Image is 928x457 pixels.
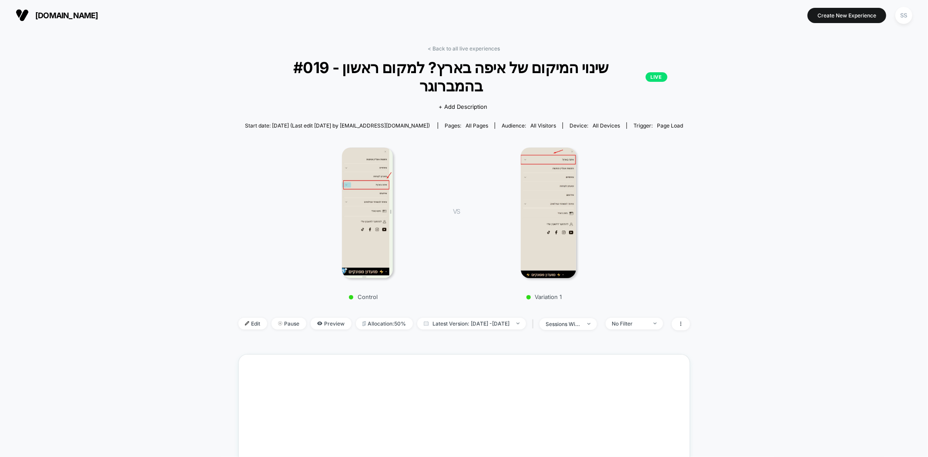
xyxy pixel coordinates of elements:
[516,323,519,324] img: end
[424,321,429,326] img: calendar
[13,8,101,22] button: [DOMAIN_NAME]
[593,122,620,129] span: all devices
[653,323,657,324] img: end
[291,293,436,300] p: Control
[271,318,306,329] span: Pause
[453,208,460,215] span: VS
[563,122,626,129] span: Device:
[807,8,886,23] button: Create New Experience
[530,318,539,330] span: |
[469,293,620,300] p: Variation 1
[633,122,683,129] div: Trigger:
[16,9,29,22] img: Visually logo
[278,321,282,326] img: end
[466,122,488,129] span: all pages
[521,148,576,278] img: Variation 1 main
[612,320,647,327] div: No Filter
[261,58,667,95] span: #019 - שינוי המיקום של איפה בארץ? למקום ראשון בהמברוגר
[895,7,912,24] div: SS
[657,122,683,129] span: Page Load
[245,122,430,129] span: Start date: [DATE] (Last edit [DATE] by [EMAIL_ADDRESS][DOMAIN_NAME])
[428,45,500,52] a: < Back to all live experiences
[530,122,556,129] span: All Visitors
[356,318,413,329] span: Allocation: 50%
[587,323,590,325] img: end
[311,318,352,329] span: Preview
[445,122,488,129] div: Pages:
[646,72,667,82] p: LIVE
[342,148,393,278] img: Control main
[502,122,556,129] div: Audience:
[362,321,366,326] img: rebalance
[893,7,915,24] button: SS
[35,11,98,20] span: [DOMAIN_NAME]
[245,321,249,326] img: edit
[439,103,487,111] span: + Add Description
[238,318,267,329] span: Edit
[417,318,526,329] span: Latest Version: [DATE] - [DATE]
[546,321,581,327] div: sessions with impression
